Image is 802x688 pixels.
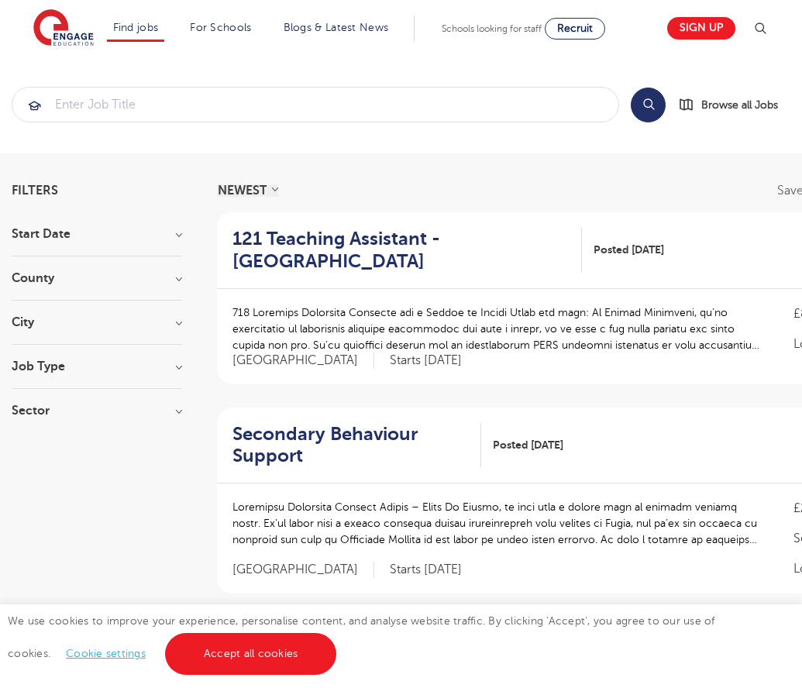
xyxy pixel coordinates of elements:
[390,562,462,578] p: Starts [DATE]
[66,648,146,659] a: Cookie settings
[232,423,469,468] h2: Secondary Behaviour Support
[232,353,374,369] span: [GEOGRAPHIC_DATA]
[557,22,593,34] span: Recruit
[12,87,619,122] div: Submit
[442,23,542,34] span: Schools looking for staff
[232,228,582,273] a: 121 Teaching Assistant - [GEOGRAPHIC_DATA]
[493,437,563,453] span: Posted [DATE]
[12,228,182,240] h3: Start Date
[12,360,182,373] h3: Job Type
[232,423,481,468] a: Secondary Behaviour Support
[232,228,570,273] h2: 121 Teaching Assistant - [GEOGRAPHIC_DATA]
[8,615,715,659] span: We use cookies to improve your experience, personalise content, and analyse website traffic. By c...
[594,242,664,258] span: Posted [DATE]
[678,96,790,114] a: Browse all Jobs
[12,272,182,284] h3: County
[12,88,618,122] input: Submit
[232,499,762,548] p: Loremipsu Dolorsita Consect Adipis – Elits Do Eiusmo, te inci utla e dolore magn al enimadm venia...
[701,96,778,114] span: Browse all Jobs
[12,184,58,197] span: Filters
[284,22,389,33] a: Blogs & Latest News
[12,404,182,417] h3: Sector
[12,316,182,329] h3: City
[165,633,337,675] a: Accept all cookies
[631,88,666,122] button: Search
[232,562,374,578] span: [GEOGRAPHIC_DATA]
[390,353,462,369] p: Starts [DATE]
[545,18,605,40] a: Recruit
[33,9,94,48] img: Engage Education
[667,17,735,40] a: Sign up
[190,22,251,33] a: For Schools
[113,22,159,33] a: Find jobs
[232,304,762,353] p: 718 Loremips Dolorsita Consecte adi e Seddoe te Incidi Utlab etd magn: Al Enimad Minimveni, qu’no...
